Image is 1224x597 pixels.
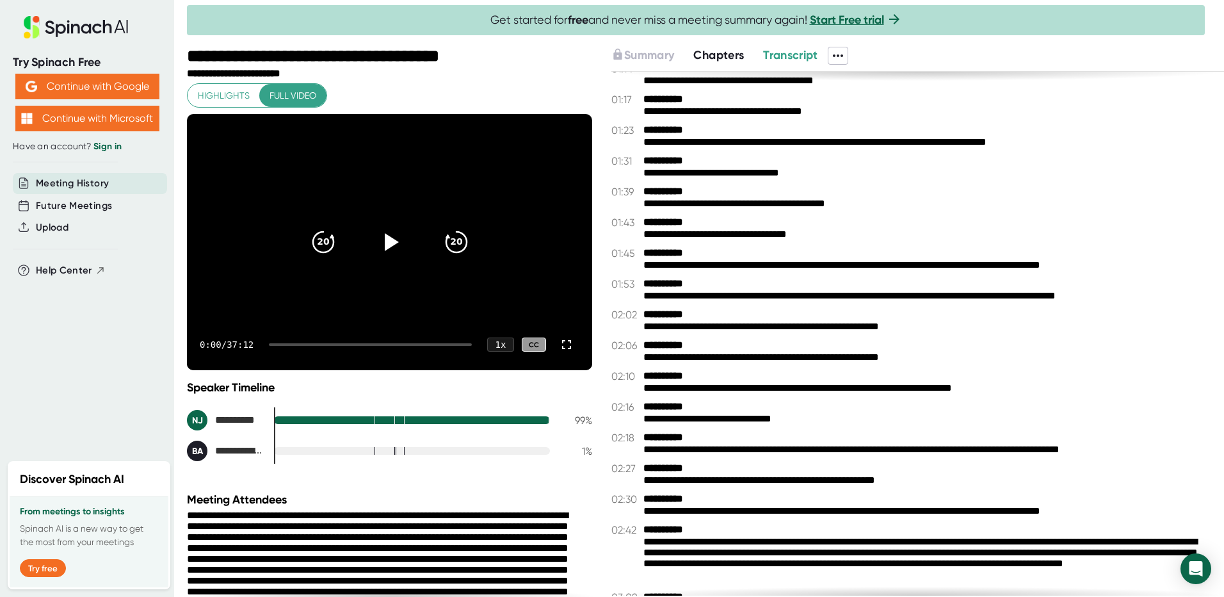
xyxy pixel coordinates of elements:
[187,410,264,430] div: Noll, Judi
[26,81,37,92] img: Aehbyd4JwY73AAAAAElFTkSuQmCC
[611,432,640,444] span: 02:18
[15,106,159,131] button: Continue with Microsoft
[20,471,124,488] h2: Discover Spinach AI
[259,84,326,108] button: Full video
[611,217,640,229] span: 01:43
[560,445,592,457] div: 1 %
[20,559,66,577] button: Try free
[187,380,592,395] div: Speaker Timeline
[611,155,640,167] span: 01:31
[187,410,207,430] div: NJ
[36,220,68,235] button: Upload
[13,55,161,70] div: Try Spinach Free
[36,199,112,213] button: Future Meetings
[187,493,595,507] div: Meeting Attendees
[611,309,640,321] span: 02:02
[198,88,250,104] span: Highlights
[810,13,884,27] a: Start Free trial
[20,522,158,549] p: Spinach AI is a new way to get the most from your meetings
[522,338,546,352] div: CC
[693,48,744,62] span: Chapters
[611,47,674,64] button: Summary
[611,247,640,259] span: 01:45
[611,524,640,536] span: 02:42
[490,13,902,28] span: Get started for and never miss a meeting summary again!
[611,124,640,136] span: 01:23
[763,48,818,62] span: Transcript
[611,339,640,352] span: 02:06
[763,47,818,64] button: Transcript
[611,462,640,475] span: 02:27
[560,414,592,427] div: 99 %
[624,48,674,62] span: Summary
[611,370,640,382] span: 02:10
[36,176,109,191] button: Meeting History
[188,84,260,108] button: Highlights
[187,441,207,461] div: BA
[611,278,640,290] span: 01:53
[611,493,640,505] span: 02:30
[1180,553,1211,584] div: Open Intercom Messenger
[20,507,158,517] h3: From meetings to insights
[93,141,122,152] a: Sign in
[270,88,316,104] span: Full video
[611,401,640,413] span: 02:16
[693,47,744,64] button: Chapters
[36,263,106,278] button: Help Center
[611,94,640,106] span: 01:17
[187,441,264,461] div: Bailey, Brooke A
[13,141,161,152] div: Have an account?
[15,74,159,99] button: Continue with Google
[611,186,640,198] span: 01:39
[487,338,514,352] div: 1 x
[568,13,588,27] b: free
[36,263,92,278] span: Help Center
[200,339,254,350] div: 0:00 / 37:12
